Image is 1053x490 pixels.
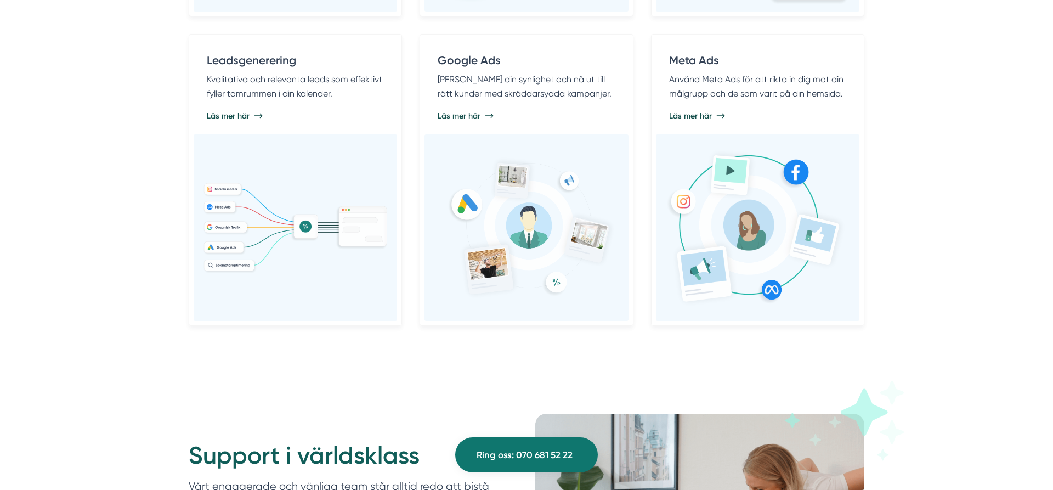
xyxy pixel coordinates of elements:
h4: Leadsgenerering [207,52,384,72]
a: Google Ads [PERSON_NAME] din synlighet och nå ut till rätt kunder med skräddarsydda kampanjer. Lä... [420,34,633,326]
p: Kvalitativa och relevanta leads som effektivt fyller tomrummen i din kalender. [207,72,384,100]
p: [PERSON_NAME] din synlighet och nå ut till rätt kunder med skräddarsydda kampanjer. [438,72,615,100]
span: Ring oss: 070 681 52 22 [477,448,573,463]
img: Google Ads för bygg- och tjänsteföretag. [433,153,619,303]
h2: Support i världsklass [189,440,491,477]
span: Läs mer här [438,110,480,121]
span: Läs mer här [669,110,712,121]
a: Meta Ads Använd Meta Ads för att rikta in dig mot din målgrupp och de som varit på din hemsida. L... [651,34,864,326]
span: Läs mer här [207,110,250,121]
a: Ring oss: 070 681 52 22 [455,437,598,472]
p: Använd Meta Ads för att rikta in dig mot din målgrupp och de som varit på din hemsida. [669,72,846,100]
img: Leadsgenerering för bygg- och tjänsteföretag. [202,182,388,274]
a: Leadsgenerering Kvalitativa och relevanta leads som effektivt fyller tomrummen i din kalender. Lä... [189,34,402,326]
img: Meta Ads för bygg- och tjänsteföretag. [665,144,851,312]
h4: Meta Ads [669,52,846,72]
h4: Google Ads [438,52,615,72]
